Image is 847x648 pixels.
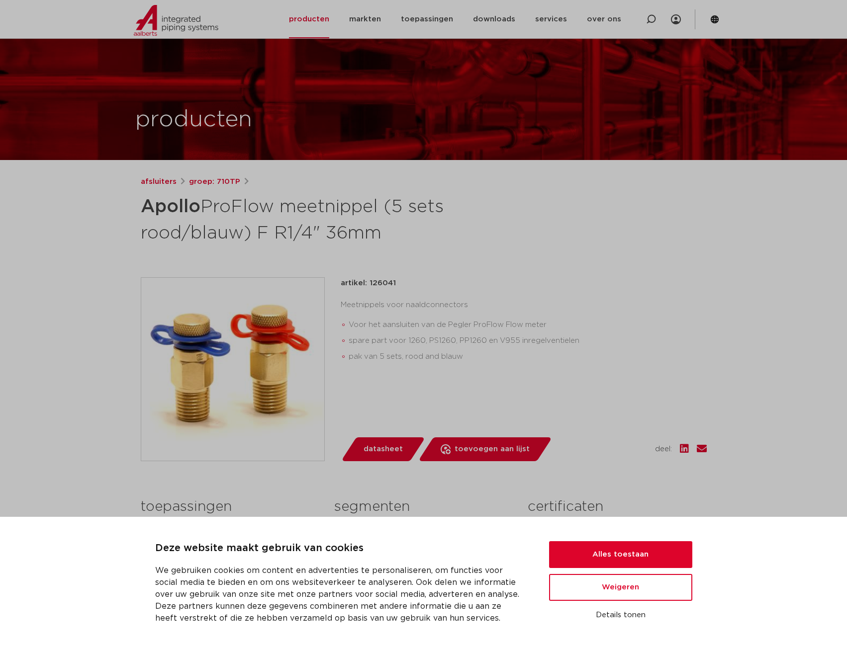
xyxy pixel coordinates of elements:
p: We gebruiken cookies om content en advertenties te personaliseren, om functies voor social media ... [155,565,525,624]
li: spare part voor 1260, PS1260, PP1260 en V955 inregelventielen [349,333,707,349]
span: toevoegen aan lijst [455,441,530,457]
h3: toepassingen [141,497,319,517]
h1: producten [135,104,252,136]
p: Deze website maakt gebruik van cookies [155,541,525,557]
span: datasheet [364,441,403,457]
div: Meetnippels voor naaldconnectors [341,297,707,368]
h3: segmenten [334,497,513,517]
img: Product Image for Apollo ProFlow meetnippel (5 sets rood/blauw) F R1/4" 36mm [141,278,324,461]
div: my IPS [671,8,681,30]
span: deel: [655,443,672,455]
button: Weigeren [549,574,692,601]
button: Details tonen [549,607,692,624]
li: pak van 5 sets, rood and blauw [349,349,707,365]
button: Alles toestaan [549,541,692,568]
h1: ProFlow meetnippel (5 sets rood/blauw) F R1/4" 36mm [141,192,514,245]
a: datasheet [341,437,425,461]
a: groep: 710TP [189,176,240,188]
a: afsluiters [141,176,177,188]
strong: Apollo [141,198,200,216]
li: Voor het aansluiten van de Pegler ProFlow Flow meter [349,317,707,333]
h3: certificaten [528,497,706,517]
p: artikel: 126041 [341,277,396,289]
